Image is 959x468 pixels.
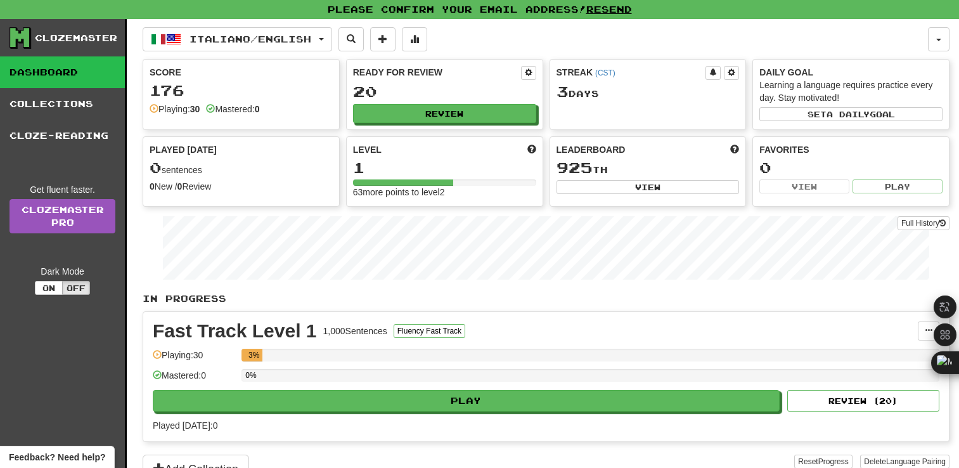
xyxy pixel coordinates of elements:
[153,390,780,412] button: Play
[10,265,115,278] div: Dark Mode
[370,27,396,51] button: Add sentence to collection
[323,325,387,337] div: 1,000 Sentences
[245,349,262,361] div: 3%
[150,160,333,176] div: sentences
[557,160,740,176] div: th
[557,180,740,194] button: View
[818,457,849,466] span: Progress
[759,79,943,104] div: Learning a language requires practice every day. Stay motivated!
[143,292,949,305] p: In Progress
[557,82,569,100] span: 3
[150,66,333,79] div: Score
[759,66,943,79] div: Daily Goal
[10,199,115,233] a: ClozemasterPro
[557,159,593,176] span: 925
[150,103,200,115] div: Playing:
[35,32,117,44] div: Clozemaster
[759,160,943,176] div: 0
[353,84,536,100] div: 20
[150,180,333,193] div: New / Review
[153,369,235,390] div: Mastered: 0
[353,104,536,123] button: Review
[190,34,311,44] span: Italiano / English
[153,322,317,341] div: Fast Track Level 1
[338,27,364,51] button: Search sentences
[153,349,235,370] div: Playing: 30
[759,179,849,193] button: View
[353,160,536,176] div: 1
[153,420,217,431] span: Played [DATE]: 0
[827,110,870,119] span: a daily
[730,143,739,156] span: This week in points, UTC
[353,143,382,156] span: Level
[9,451,105,464] span: Open feedback widget
[150,181,155,192] strong: 0
[62,281,90,295] button: Off
[35,281,63,295] button: On
[527,143,536,156] span: Score more points to level up
[10,183,115,196] div: Get fluent faster.
[150,159,162,176] span: 0
[898,216,949,230] button: Full History
[759,107,943,121] button: Seta dailygoal
[787,390,939,412] button: Review (20)
[853,179,943,193] button: Play
[557,143,626,156] span: Leaderboard
[177,181,183,192] strong: 0
[586,4,632,15] a: Resend
[190,104,200,114] strong: 30
[353,186,536,198] div: 63 more points to level 2
[150,143,217,156] span: Played [DATE]
[557,84,740,100] div: Day s
[143,27,332,51] button: Italiano/English
[886,457,946,466] span: Language Pairing
[759,143,943,156] div: Favorites
[353,66,521,79] div: Ready for Review
[402,27,427,51] button: More stats
[394,324,465,338] button: Fluency Fast Track
[150,82,333,98] div: 176
[206,103,259,115] div: Mastered:
[557,66,706,79] div: Streak
[255,104,260,114] strong: 0
[595,68,615,77] a: (CST)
